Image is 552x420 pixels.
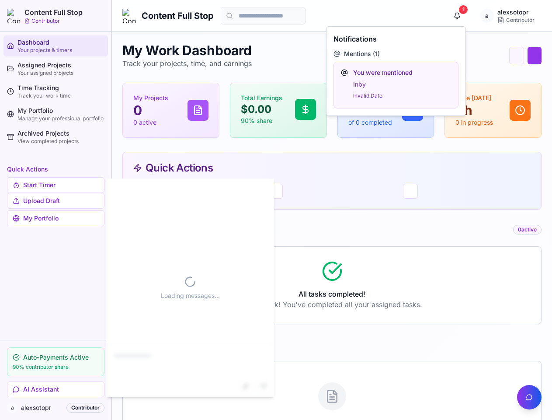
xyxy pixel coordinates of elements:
[7,197,104,206] a: Upload Draft
[17,129,104,138] div: Archived Projects
[137,299,527,310] p: Great work! You've completed all your assigned tasks.
[133,118,168,127] p: 0 active
[241,94,282,102] p: Total Earnings
[122,9,136,23] img: Content Full Stop Logo
[7,402,17,413] span: a
[348,118,392,127] p: of 0 completed
[353,91,451,100] p: Invalid Date
[23,353,89,362] span: Auto-Payments Active
[7,165,104,174] h3: Quick Actions
[122,58,252,69] p: Track your projects, time, and earnings
[3,104,108,125] a: My PortfolioManage your professional portfolio
[459,5,468,14] div: 1
[7,210,104,226] a: My Portfolio
[122,42,252,58] h1: My Work Dashboard
[161,291,220,300] span: Loading messages...
[13,364,99,371] p: 90% contributor share
[455,94,493,102] p: Time [DATE]
[480,9,494,23] span: a
[17,47,104,54] div: Your projects & timers
[17,70,104,77] div: Your assigned projects
[3,81,108,102] a: Time TrackingTrack your work time
[3,35,108,56] a: DashboardYour projects & timers
[17,84,104,92] div: Time Tracking
[513,225,542,234] div: 0 active
[473,7,542,24] button: aalexsotopr Contributor
[142,10,214,22] h1: Content Full Stop
[455,118,493,127] p: 0 in progress
[133,102,168,118] p: 0
[7,9,21,23] img: Content Full Stop Logo
[528,47,542,64] svg: Upload Draft
[133,94,168,102] p: My Projects
[241,116,282,125] p: 90% share
[353,80,451,90] p: In by
[7,177,104,193] button: Start Timer
[353,68,451,78] p: You were mentioned
[241,102,282,116] p: $0.00
[7,193,104,209] button: Upload Draft
[66,403,104,413] div: Contributor
[21,403,63,412] span: alexsotopr
[17,92,104,99] div: Track your work time
[133,163,531,173] div: Quick Actions
[17,106,104,115] div: My Portfolio
[3,126,108,147] a: Archived ProjectsView completed projects
[17,138,104,145] div: View completed projects
[455,102,493,118] p: 0h
[497,8,535,17] div: alexsotopr
[17,115,104,122] div: Manage your professional portfolio
[17,38,104,47] div: Dashboard
[509,47,524,64] svg: Quick Timer
[333,49,458,58] h4: Mentions ( 1 )
[497,17,535,24] div: Contributor
[333,34,458,44] h3: Notifications
[3,58,108,79] a: Assigned ProjectsYour assigned projects
[7,381,104,397] button: AI Assistant
[17,61,104,70] div: Assigned Projects
[7,182,104,190] a: Start Timer
[122,338,542,350] h2: My Assigned Projects
[31,17,60,24] p: Contributor
[448,7,466,24] button: 1
[137,289,527,299] h3: All tasks completed!
[24,7,83,17] h2: Content Full Stop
